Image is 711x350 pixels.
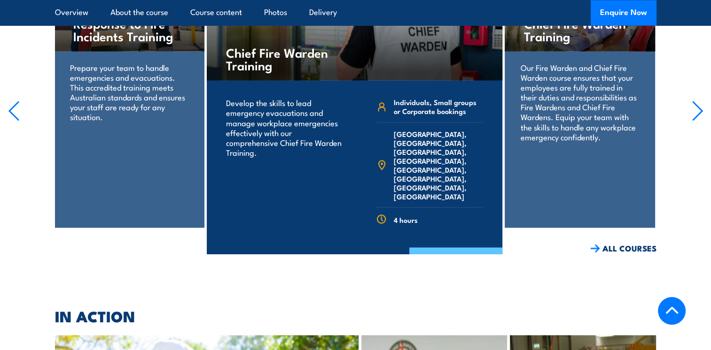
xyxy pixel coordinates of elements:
p: Our Fire Warden and Chief Fire Warden course ensures that your employees are fully trained in the... [521,62,639,141]
a: ALL COURSES [590,243,656,253]
h4: Chief Fire Warden Training [226,46,336,71]
span: [GEOGRAPHIC_DATA], [GEOGRAPHIC_DATA], [GEOGRAPHIC_DATA], [GEOGRAPHIC_DATA], [GEOGRAPHIC_DATA], [G... [394,129,483,200]
p: Develop the skills to lead emergency evacuations and manage workplace emergencies effectively wit... [226,98,342,157]
a: COURSE DETAILS [409,247,502,272]
span: Individuals, Small groups or Corporate bookings [394,98,483,115]
h2: IN ACTION [55,309,656,322]
h4: Fire Warden / Chief Fire Warden Training [524,4,635,42]
h4: Undertake First Response to Fire Incidents Training [73,4,185,42]
span: 4 hours [394,215,418,224]
p: Prepare your team to handle emergencies and evacuations. This accredited training meets Australia... [70,62,188,122]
